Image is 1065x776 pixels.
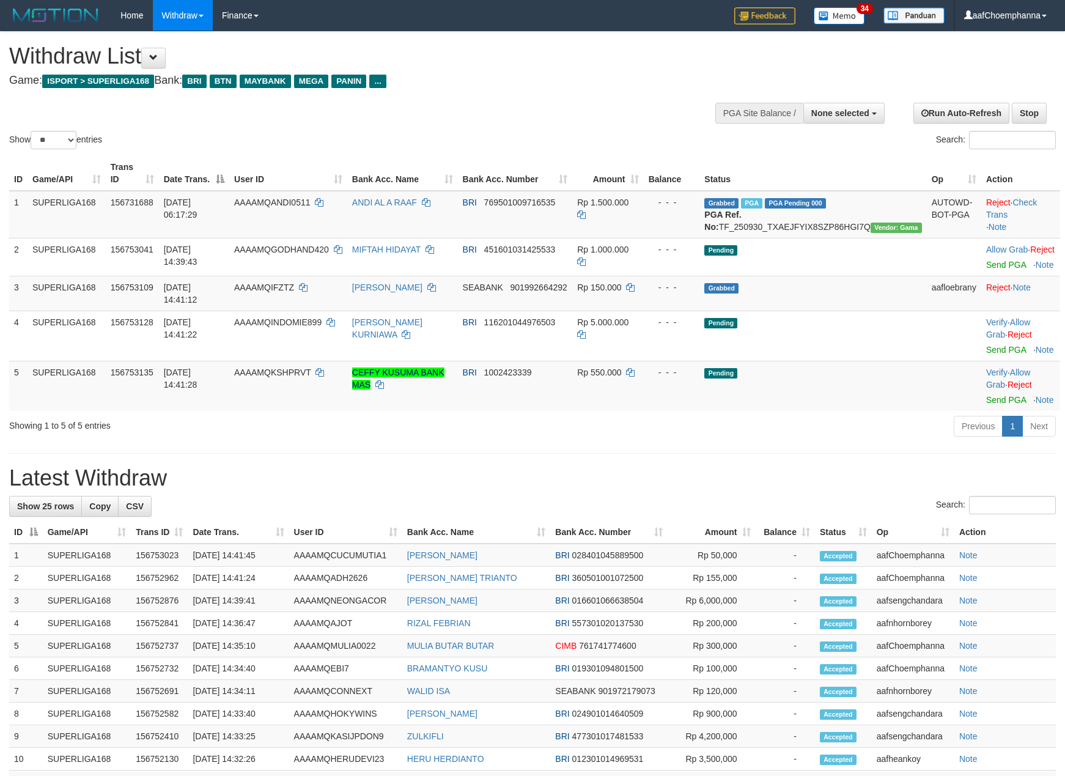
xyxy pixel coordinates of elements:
[981,156,1060,191] th: Action
[331,75,366,88] span: PANIN
[9,311,28,361] td: 4
[704,283,739,294] span: Grabbed
[756,680,815,703] td: -
[986,198,1037,220] a: Check Trans
[347,156,458,191] th: Bank Acc. Name: activate to sort column ascending
[188,725,289,748] td: [DATE] 14:33:25
[463,245,477,254] span: BRI
[111,198,153,207] span: 156731688
[1022,416,1056,437] a: Next
[234,368,311,377] span: AAAAMQKSHPRVT
[986,260,1026,270] a: Send PGA
[131,635,188,657] td: 156752737
[9,521,43,544] th: ID: activate to sort column descending
[756,725,815,748] td: -
[111,283,153,292] span: 156753109
[111,245,153,254] span: 156753041
[407,754,484,764] a: HERU HERDIANTO
[969,131,1056,149] input: Search:
[986,245,1028,254] a: Allow Grab
[572,731,644,741] span: Copy 477301017481533 to clipboard
[43,567,131,589] td: SUPERLIGA168
[407,618,471,628] a: RIZAL FEBRIAN
[131,612,188,635] td: 156752841
[188,680,289,703] td: [DATE] 14:34:11
[407,731,444,741] a: ZULKIFLI
[572,550,644,560] span: Copy 028401045889500 to clipboard
[43,725,131,748] td: SUPERLIGA168
[872,725,954,748] td: aafsengchandara
[668,567,755,589] td: Rp 155,000
[668,725,755,748] td: Rp 4,200,000
[959,641,978,651] a: Note
[649,196,695,209] div: - - -
[484,317,556,327] span: Copy 116201044976503 to clipboard
[969,496,1056,514] input: Search:
[704,245,737,256] span: Pending
[1008,330,1032,339] a: Reject
[352,245,421,254] a: MIFTAH HIDAYAT
[188,567,289,589] td: [DATE] 14:41:24
[820,687,857,697] span: Accepted
[240,75,291,88] span: MAYBANK
[668,612,755,635] td: Rp 200,000
[872,635,954,657] td: aafChoemphanna
[668,635,755,657] td: Rp 300,000
[986,345,1026,355] a: Send PGA
[9,635,43,657] td: 5
[820,755,857,765] span: Accepted
[986,198,1011,207] a: Reject
[164,317,197,339] span: [DATE] 14:41:22
[131,703,188,725] td: 156752582
[28,156,106,191] th: Game/API: activate to sort column ascending
[872,589,954,612] td: aafsengchandara
[959,663,978,673] a: Note
[31,131,76,149] select: Showentries
[936,496,1056,514] label: Search:
[131,567,188,589] td: 156752962
[986,317,1030,339] span: ·
[572,596,644,605] span: Copy 016601066638504 to clipboard
[9,496,82,517] a: Show 25 rows
[871,223,922,233] span: Vendor URL: https://trx31.1velocity.biz
[188,612,289,635] td: [DATE] 14:36:47
[1012,283,1031,292] a: Note
[17,501,74,511] span: Show 25 rows
[164,198,197,220] span: [DATE] 06:17:29
[981,311,1060,361] td: · ·
[668,657,755,680] td: Rp 100,000
[572,709,644,719] span: Copy 024901014640509 to clipboard
[9,612,43,635] td: 4
[229,156,347,191] th: User ID: activate to sort column ascending
[43,635,131,657] td: SUPERLIGA168
[981,238,1060,276] td: ·
[289,567,402,589] td: AAAAMQADH2626
[668,748,755,770] td: Rp 3,500,000
[715,103,803,124] div: PGA Site Balance /
[815,521,872,544] th: Status: activate to sort column ascending
[289,589,402,612] td: AAAAMQNEONGACOR
[118,496,152,517] a: CSV
[872,612,954,635] td: aafnhornborey
[577,198,628,207] span: Rp 1.500.000
[484,245,556,254] span: Copy 451601031425533 to clipboard
[572,754,644,764] span: Copy 012301014969531 to clipboard
[352,368,444,390] a: CEFFY KUSUMA BANK MAS
[704,198,739,209] span: Grabbed
[407,550,477,560] a: [PERSON_NAME]
[289,748,402,770] td: AAAAMQHERUDEVI23
[289,680,402,703] td: AAAAMQCONNEXT
[289,521,402,544] th: User ID: activate to sort column ascending
[188,657,289,680] td: [DATE] 14:34:40
[9,544,43,567] td: 1
[407,709,477,719] a: [PERSON_NAME]
[352,317,422,339] a: [PERSON_NAME] KURNIAWA
[820,709,857,720] span: Accepted
[9,466,1056,490] h1: Latest Withdraw
[756,567,815,589] td: -
[872,703,954,725] td: aafsengchandara
[555,573,569,583] span: BRI
[981,361,1060,411] td: · ·
[981,276,1060,311] td: ·
[131,748,188,770] td: 156752130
